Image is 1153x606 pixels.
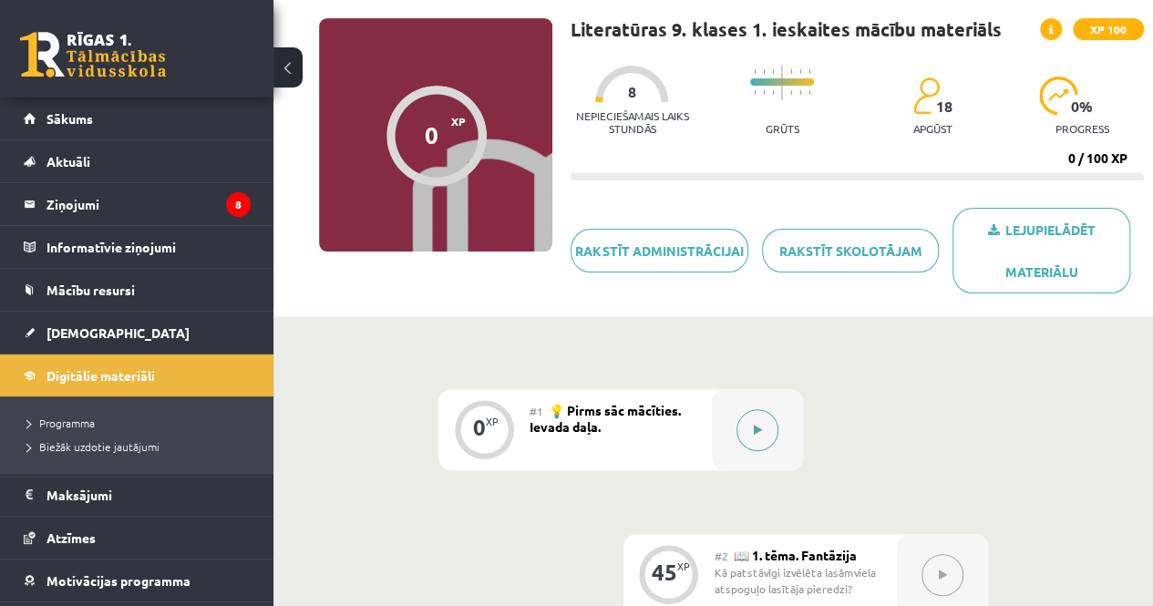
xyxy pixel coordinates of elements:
a: Ziņojumi8 [24,183,251,225]
span: Aktuāli [46,153,90,169]
a: Aktuāli [24,140,251,182]
img: icon-short-line-57e1e144782c952c97e751825c79c345078a6d821885a25fce030b3d8c18986b.svg [754,90,756,95]
img: icon-short-line-57e1e144782c952c97e751825c79c345078a6d821885a25fce030b3d8c18986b.svg [772,69,774,74]
legend: Ziņojumi [46,183,251,225]
a: Mācību resursi [24,269,251,311]
img: icon-short-line-57e1e144782c952c97e751825c79c345078a6d821885a25fce030b3d8c18986b.svg [799,69,801,74]
img: icon-short-line-57e1e144782c952c97e751825c79c345078a6d821885a25fce030b3d8c18986b.svg [808,69,810,74]
h1: Literatūras 9. klases 1. ieskaites mācību materiāls [571,18,1002,40]
img: icon-short-line-57e1e144782c952c97e751825c79c345078a6d821885a25fce030b3d8c18986b.svg [790,69,792,74]
div: Kā patstāvīgi izvēlēta lasāmviela atspoguļo lasītāja pieredzi? [715,564,883,597]
span: 0 % [1071,98,1094,115]
img: icon-short-line-57e1e144782c952c97e751825c79c345078a6d821885a25fce030b3d8c18986b.svg [763,69,765,74]
img: icon-progress-161ccf0a02000e728c5f80fcf4c31c7af3da0e1684b2b1d7c360e028c24a22f1.svg [1039,77,1078,115]
span: Digitālie materiāli [46,367,155,384]
p: apgūst [912,122,952,135]
a: Motivācijas programma [24,560,251,601]
a: Atzīmes [24,517,251,559]
a: Maksājumi [24,474,251,516]
span: Mācību resursi [46,282,135,298]
span: 📖 1. tēma. Fantāzija [734,547,857,563]
img: icon-long-line-d9ea69661e0d244f92f715978eff75569469978d946b2353a9bb055b3ed8787d.svg [781,65,783,100]
div: 45 [652,564,677,580]
img: icon-short-line-57e1e144782c952c97e751825c79c345078a6d821885a25fce030b3d8c18986b.svg [808,90,810,95]
span: Atzīmes [46,529,96,546]
span: Sākums [46,110,93,127]
a: Digitālie materiāli [24,354,251,396]
span: #2 [715,549,728,563]
a: Informatīvie ziņojumi [24,226,251,268]
img: students-c634bb4e5e11cddfef0936a35e636f08e4e9abd3cc4e673bd6f9a4125e45ecb1.svg [912,77,939,115]
span: [DEMOGRAPHIC_DATA] [46,324,190,341]
a: Sākums [24,98,251,139]
span: 💡 Pirms sāc mācīties. Ievada daļa. [530,402,681,435]
p: progress [1055,122,1109,135]
span: Motivācijas programma [46,572,190,589]
img: icon-short-line-57e1e144782c952c97e751825c79c345078a6d821885a25fce030b3d8c18986b.svg [799,90,801,95]
a: Rakstīt skolotājam [762,229,940,272]
legend: Informatīvie ziņojumi [46,226,251,268]
span: 8 [628,84,636,100]
img: icon-short-line-57e1e144782c952c97e751825c79c345078a6d821885a25fce030b3d8c18986b.svg [790,90,792,95]
span: XP [451,115,466,128]
a: Biežāk uzdotie jautājumi [27,438,255,455]
span: Biežāk uzdotie jautājumi [27,439,160,454]
legend: Maksājumi [46,474,251,516]
a: Programma [27,415,255,431]
span: 18 [935,98,952,115]
i: 8 [226,192,251,217]
p: Nepieciešamais laiks stundās [571,109,694,135]
span: #1 [530,404,543,418]
div: XP [677,561,690,571]
span: Programma [27,416,95,430]
span: XP 100 [1073,18,1144,40]
div: XP [486,416,499,426]
img: icon-short-line-57e1e144782c952c97e751825c79c345078a6d821885a25fce030b3d8c18986b.svg [772,90,774,95]
a: Lejupielādēt materiālu [952,208,1130,293]
a: Rakstīt administrācijai [571,229,748,272]
img: icon-short-line-57e1e144782c952c97e751825c79c345078a6d821885a25fce030b3d8c18986b.svg [763,90,765,95]
div: 0 [425,121,438,149]
img: icon-short-line-57e1e144782c952c97e751825c79c345078a6d821885a25fce030b3d8c18986b.svg [754,69,756,74]
a: Rīgas 1. Tālmācības vidusskola [20,32,166,77]
div: 0 [473,419,486,436]
a: [DEMOGRAPHIC_DATA] [24,312,251,354]
p: Grūts [766,122,799,135]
